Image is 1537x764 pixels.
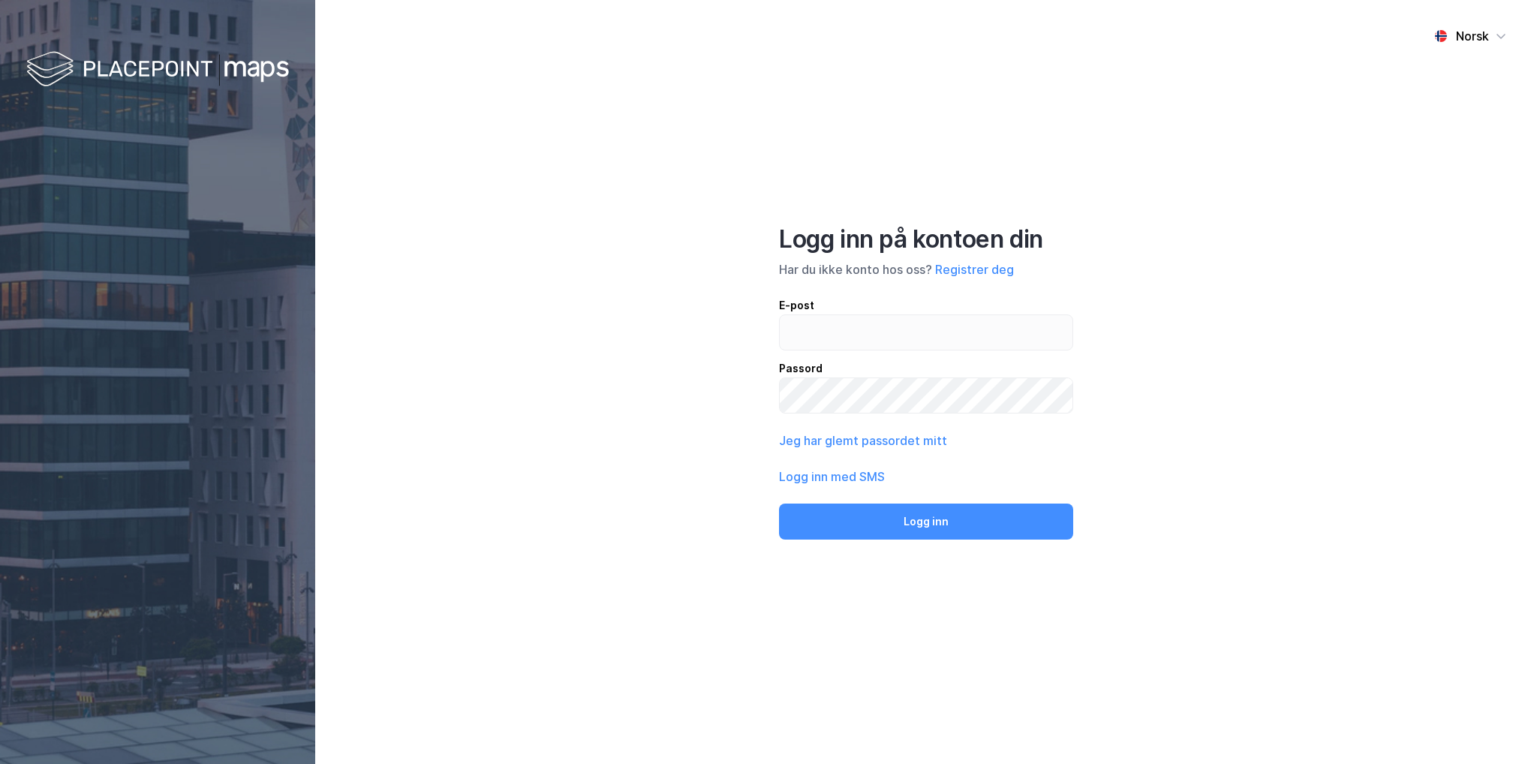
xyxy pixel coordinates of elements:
div: Logg inn på kontoen din [779,224,1073,254]
button: Logg inn [779,504,1073,540]
div: Norsk [1456,27,1489,45]
div: Passord [779,359,1073,377]
div: Har du ikke konto hos oss? [779,260,1073,278]
button: Logg inn med SMS [779,468,885,486]
div: E-post [779,296,1073,314]
button: Jeg har glemt passordet mitt [779,432,947,450]
img: logo-white.f07954bde2210d2a523dddb988cd2aa7.svg [26,48,289,92]
button: Registrer deg [935,260,1014,278]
